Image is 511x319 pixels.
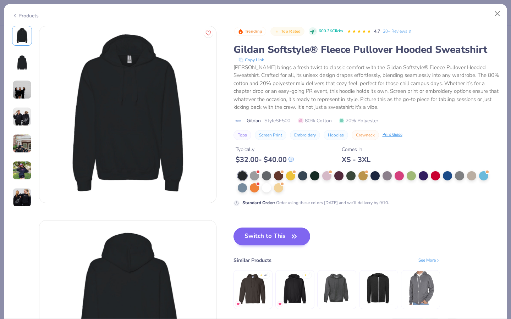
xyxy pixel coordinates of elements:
div: Typically [236,146,294,153]
button: copy to clipboard [236,56,266,63]
div: $ 32.00 - $ 40.00 [236,155,294,164]
img: Gildan Heavy Blend 50/50 Full-Zip Hooded Sweatshirt [236,271,270,305]
span: 20% Polyester [339,117,378,124]
img: User generated content [12,107,32,126]
img: Front [39,26,216,203]
div: 5 [308,273,310,278]
img: User generated content [12,161,32,180]
img: Los Angeles Apparel Flex Fleece Zip Up Hoodie [403,271,437,305]
img: Threadfast Apparel Unisex Triblend Full-Zip Light Hoodie [362,271,395,305]
span: Top Rated [281,29,301,33]
span: 600.3K Clicks [319,28,343,34]
a: 20+ Reviews [383,28,412,34]
span: 80% Cotton [298,117,332,124]
button: Switch to This [233,228,311,245]
img: Hanes Adult 9.7 Oz. Ultimate Cotton 90/10 Pullover Hood [278,271,312,305]
img: MostFav.gif [236,302,240,306]
img: Front [13,27,31,44]
div: Print Guide [383,132,402,138]
strong: Standard Order : [242,200,275,206]
span: Style SF500 [264,117,290,124]
span: Trending [245,29,262,33]
div: ★ [304,273,307,276]
div: Order using these colors [DATE] and we’ll delivery by 9/10. [242,200,389,206]
span: Gildan [247,117,261,124]
img: Threadfast Apparel Unisex Ultimate Fleece Pullover Hooded Sweatshirt [320,271,353,305]
img: Top Rated sort [274,29,280,34]
div: XS - 3XL [342,155,370,164]
button: Badge Button [234,27,266,36]
div: ★ [260,273,263,276]
div: Gildan Softstyle® Fleece Pullover Hooded Sweatshirt [233,43,499,56]
button: Tops [233,130,251,140]
span: 4.7 [374,28,380,34]
button: Like [204,28,213,38]
div: Similar Products [233,257,271,264]
button: Badge Button [270,27,304,36]
img: User generated content [12,80,32,99]
img: User generated content [12,188,32,207]
div: Comes In [342,146,370,153]
img: Back [13,54,31,71]
div: 4.7 Stars [347,26,371,37]
img: brand logo [233,118,243,124]
button: Hoodies [324,130,348,140]
div: 4.8 [264,273,268,278]
img: Trending sort [238,29,243,34]
div: See More [418,257,440,263]
img: User generated content [12,134,32,153]
button: Screen Print [255,130,286,140]
button: Embroidery [290,130,320,140]
div: [PERSON_NAME] brings a fresh twist to classic comfort with the Gildan Softstyle® Fleece Pullover ... [233,63,499,111]
button: Crewneck [352,130,379,140]
img: MostFav.gif [278,302,282,306]
div: Products [12,12,39,19]
button: Close [491,7,504,21]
